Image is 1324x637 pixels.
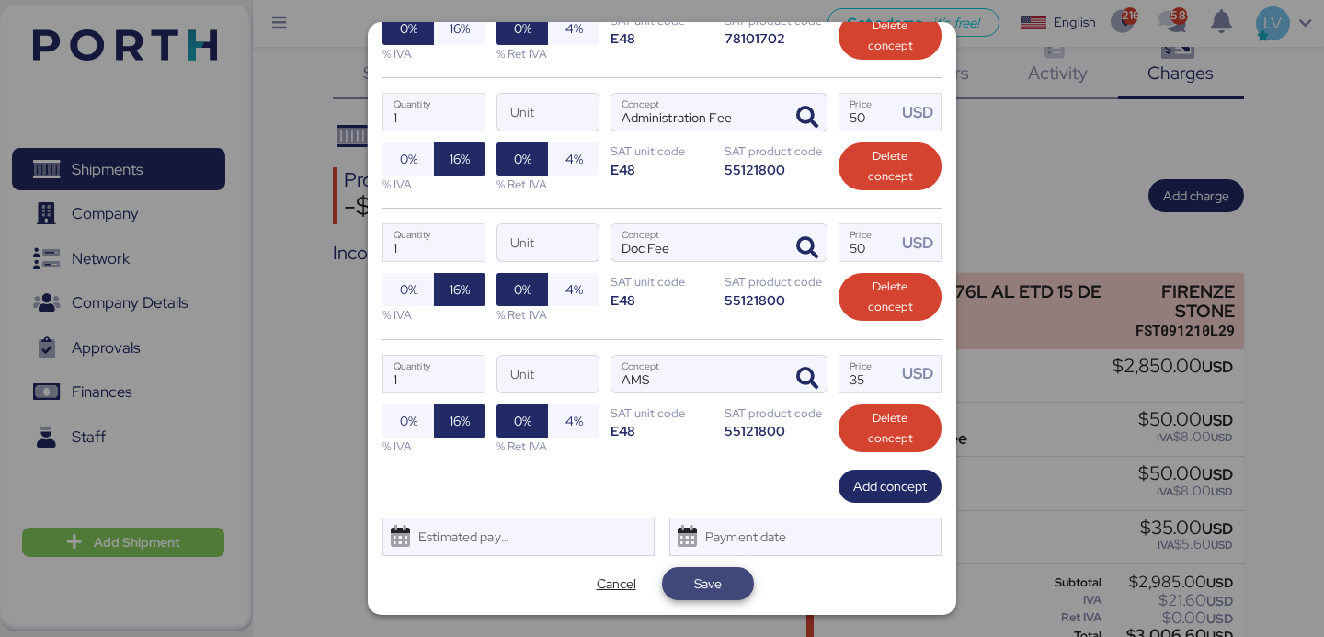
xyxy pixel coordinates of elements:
[548,142,599,176] button: 4%
[514,279,531,301] span: 0%
[514,148,531,170] span: 0%
[434,273,485,306] button: 16%
[450,279,470,301] span: 16%
[434,404,485,438] button: 16%
[839,356,896,392] input: Price
[725,161,827,178] div: 55121800
[611,291,713,309] div: E48
[839,224,896,261] input: Price
[570,567,662,600] button: Cancel
[611,422,713,439] div: E48
[725,404,827,422] div: SAT product code
[611,356,782,392] input: Concept
[496,273,548,306] button: 0%
[725,273,827,290] div: SAT product code
[434,12,485,45] button: 16%
[725,142,827,160] div: SAT product code
[548,12,599,45] button: 4%
[611,29,713,47] div: E48
[382,306,485,324] div: % IVA
[450,148,470,170] span: 16%
[839,94,896,131] input: Price
[565,17,583,40] span: 4%
[382,45,485,63] div: % IVA
[400,410,417,432] span: 0%
[565,279,583,301] span: 4%
[611,224,782,261] input: Concept
[853,277,927,317] span: Delete concept
[497,224,599,261] input: Unit
[450,410,470,432] span: 16%
[853,475,927,497] span: Add concept
[839,404,942,452] button: Delete concept
[382,142,434,176] button: 0%
[565,410,583,432] span: 4%
[611,273,713,290] div: SAT unit code
[382,12,434,45] button: 0%
[725,291,827,309] div: 55121800
[565,148,583,170] span: 4%
[382,273,434,306] button: 0%
[611,161,713,178] div: E48
[383,224,485,261] input: Quantity
[548,273,599,306] button: 4%
[497,356,599,392] input: Unit
[382,404,434,438] button: 0%
[902,232,941,255] div: USD
[382,176,485,193] div: % IVA
[853,16,927,56] span: Delete concept
[400,148,417,170] span: 0%
[434,142,485,176] button: 16%
[853,146,927,187] span: Delete concept
[839,273,942,321] button: Delete concept
[597,573,636,595] span: Cancel
[853,408,927,449] span: Delete concept
[839,470,942,503] button: Add concept
[496,306,599,324] div: % Ret IVA
[611,142,713,160] div: SAT unit code
[496,12,548,45] button: 0%
[400,17,417,40] span: 0%
[450,17,470,40] span: 16%
[725,422,827,439] div: 55121800
[514,410,531,432] span: 0%
[725,29,827,47] div: 78101702
[382,438,485,455] div: % IVA
[496,45,599,63] div: % Ret IVA
[839,12,942,60] button: Delete concept
[788,98,827,137] button: ConceptConcept
[496,438,599,455] div: % Ret IVA
[497,94,599,131] input: Unit
[662,567,754,600] button: Save
[788,229,827,267] button: ConceptConcept
[902,362,941,385] div: USD
[496,176,599,193] div: % Ret IVA
[383,356,485,392] input: Quantity
[496,404,548,438] button: 0%
[902,101,941,124] div: USD
[514,17,531,40] span: 0%
[496,142,548,176] button: 0%
[400,279,417,301] span: 0%
[383,94,485,131] input: Quantity
[694,573,722,595] span: Save
[548,404,599,438] button: 4%
[839,142,942,190] button: Delete concept
[611,404,713,422] div: SAT unit code
[611,94,782,131] input: Concept
[788,359,827,398] button: ConceptConcept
